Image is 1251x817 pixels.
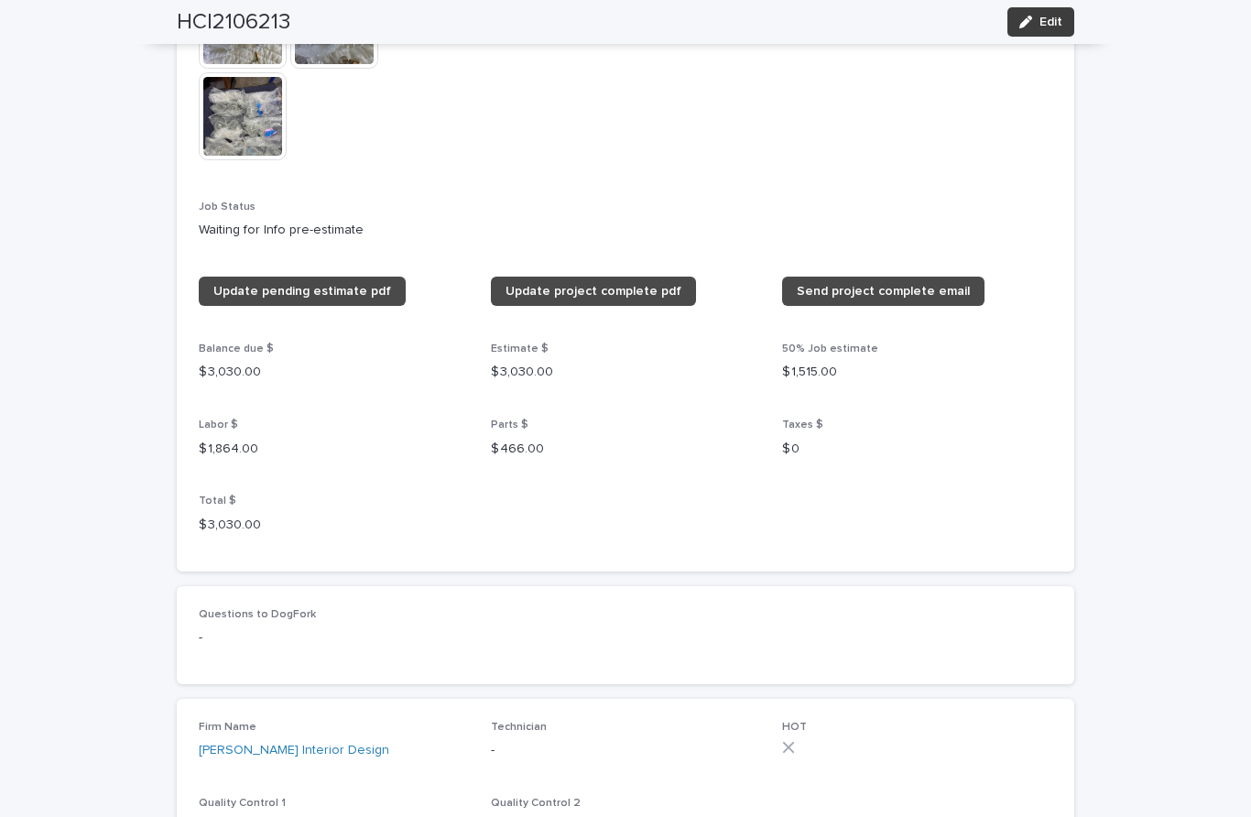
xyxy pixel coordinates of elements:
[199,202,256,212] span: Job Status
[199,440,469,459] p: $ 1,864.00
[491,277,696,306] a: Update project complete pdf
[491,343,549,354] span: Estimate $
[491,419,528,430] span: Parts $
[782,440,1052,459] p: $ 0
[199,343,274,354] span: Balance due $
[199,363,469,382] p: $ 3,030.00
[506,285,681,298] span: Update project complete pdf
[782,277,984,306] a: Send project complete email
[199,722,256,733] span: Firm Name
[199,609,316,620] span: Questions to DogFork
[782,363,1052,382] p: $ 1,515.00
[491,798,581,809] span: Quality Control 2
[491,363,761,382] p: $ 3,030.00
[491,440,761,459] p: $ 466.00
[199,741,389,760] a: [PERSON_NAME] Interior Design
[1039,16,1062,28] span: Edit
[199,419,238,430] span: Labor $
[1007,7,1074,37] button: Edit
[199,496,236,507] span: Total $
[797,285,970,298] span: Send project complete email
[491,722,547,733] span: Technician
[199,798,286,809] span: Quality Control 1
[199,628,1052,648] p: -
[491,741,761,760] p: -
[177,9,290,36] h2: HCI2106213
[782,722,807,733] span: HOT
[782,343,878,354] span: 50% Job estimate
[199,516,469,535] p: $ 3,030.00
[199,221,1052,240] p: Waiting for Info pre-estimate
[199,277,406,306] a: Update pending estimate pdf
[213,285,391,298] span: Update pending estimate pdf
[782,419,823,430] span: Taxes $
